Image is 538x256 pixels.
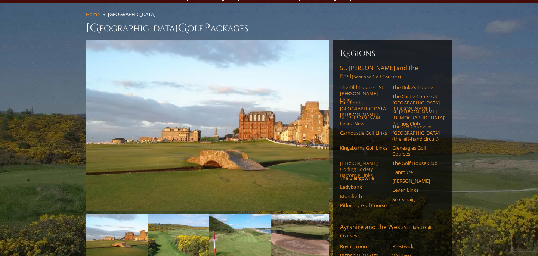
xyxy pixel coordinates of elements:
h6: Regions [340,47,445,59]
a: Leven Links [392,187,440,193]
a: The Duke’s Course [392,84,440,90]
a: The Old Course – St. [PERSON_NAME] Links [340,84,387,103]
a: Scotscraig [392,196,440,202]
a: The Golf House Club [392,160,440,166]
a: Monifieth [340,193,387,199]
a: St. [PERSON_NAME] [DEMOGRAPHIC_DATA]’ Putting Club [392,109,440,127]
span: P [203,21,210,35]
span: G [178,21,187,35]
a: Ladybank [340,184,387,190]
a: St. [PERSON_NAME] and the East(Scotland Golf Courses) [340,64,445,82]
a: The Castle Course at [GEOGRAPHIC_DATA][PERSON_NAME] [392,93,440,112]
a: Prestwick [392,243,440,249]
a: Kingsbarns Golf Links [340,145,387,151]
a: [PERSON_NAME] [392,178,440,184]
a: The Old Course in [GEOGRAPHIC_DATA] (the left-hand circuit) [392,124,440,142]
a: Royal Troon [340,243,387,249]
a: Carnoustie Golf Links [340,130,387,136]
a: Panmure [392,169,440,175]
span: (Scotland Golf Courses) [352,74,401,80]
h1: [GEOGRAPHIC_DATA] olf ackages [86,21,452,35]
a: Pitlochry Golf Course [340,202,387,208]
a: The Blairgowrie [340,175,387,181]
a: Fairmont [GEOGRAPHIC_DATA][PERSON_NAME] [340,100,387,118]
a: [PERSON_NAME] Golfing Society Balcomie Links [340,160,387,178]
li: [GEOGRAPHIC_DATA] [108,11,158,18]
a: Gleneagles Golf Courses [392,145,440,157]
a: Ayrshire and the West(Scotland Golf Courses) [340,223,445,241]
a: St. [PERSON_NAME] Links–New [340,115,387,127]
a: Home [86,11,100,18]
